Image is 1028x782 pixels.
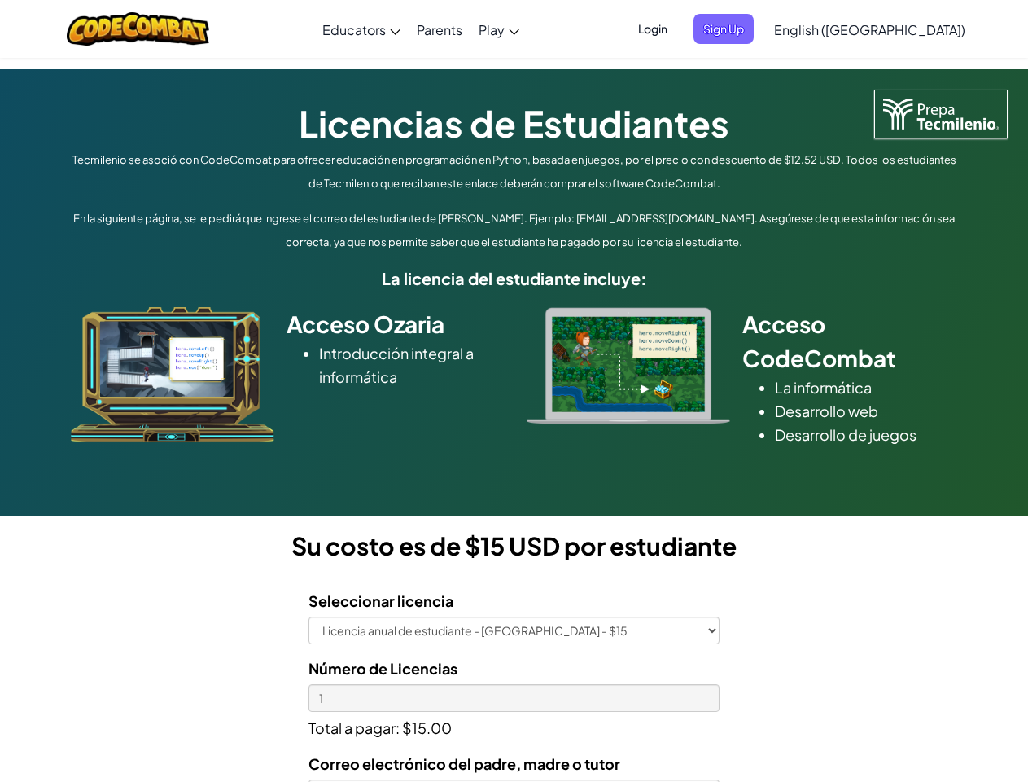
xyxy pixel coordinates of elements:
[527,307,730,424] img: type_real_code.png
[742,307,958,376] h2: Acceso CodeCombat
[71,307,274,442] img: ozaria_acodus.png
[308,657,457,680] label: Número de Licencias
[67,207,962,254] p: En la siguiente página, se le pedirá que ingrese el correo del estudiante de [PERSON_NAME]. Ejemp...
[774,21,965,38] span: English ([GEOGRAPHIC_DATA])
[308,752,620,775] label: Correo electrónico del padre, madre o tutor
[67,266,962,291] h5: La licencia del estudiante incluye:
[775,423,958,446] li: Desarrollo de juegos
[67,148,962,195] p: Tecmilenio se asoció con CodeCombat para ofrecer educación en programación en Python, basada en j...
[693,14,754,44] button: Sign Up
[322,21,386,38] span: Educators
[775,376,958,399] li: La informática
[628,14,677,44] button: Login
[314,7,409,51] a: Educators
[409,7,470,51] a: Parents
[775,399,958,423] li: Desarrollo web
[479,21,505,38] span: Play
[67,98,962,148] h1: Licencias de Estudiantes
[287,307,502,341] h2: Acceso Ozaria
[308,589,453,613] label: Seleccionar licencia
[470,7,527,51] a: Play
[766,7,973,51] a: English ([GEOGRAPHIC_DATA])
[308,712,720,740] p: Total a pagar: $15.00
[319,341,502,389] li: Introducción integral a informática
[67,12,209,46] img: CodeCombat logo
[874,90,1008,138] img: Tecmilenio logo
